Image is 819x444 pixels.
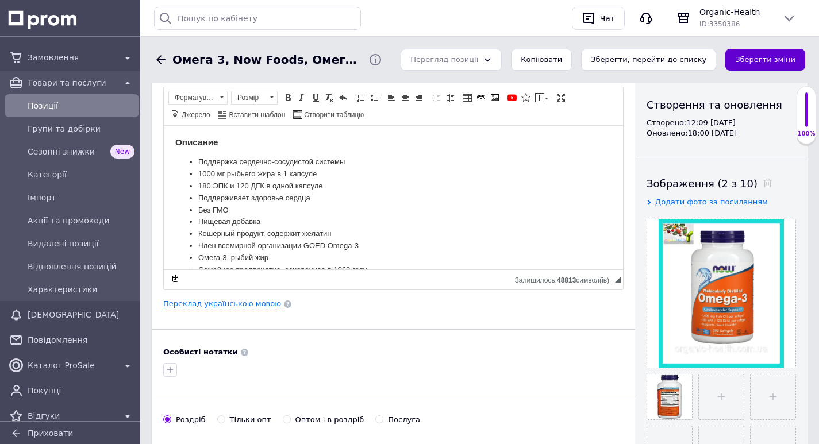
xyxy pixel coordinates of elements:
[699,20,740,28] span: ID: 3350386
[163,348,238,356] b: Особисті нотатки
[430,91,443,104] a: Зменшити відступ
[28,215,134,226] span: Акції та промокоди
[34,30,425,43] li: Поддержка сердечно-сосудистой системы
[368,91,380,104] a: Вставити/видалити маркований список
[511,49,572,71] button: Копіювати
[28,360,116,371] span: Каталог ProSale
[489,91,501,104] a: Зображення
[444,91,456,104] a: Збільшити відступ
[28,385,134,396] span: Покупці
[557,276,576,284] span: 48813
[28,146,106,157] span: Сезонні знижки
[34,126,425,138] li: Омега-3, рыбий жир
[647,98,796,112] div: Створення та оновлення
[28,52,116,63] span: Замовлення
[309,91,322,104] a: Підкреслений (Ctrl+U)
[34,138,425,150] li: Семейное предприятие, основанное в 1968 году
[154,7,361,30] input: Пошук по кабінету
[34,79,425,91] li: Без ГМО
[169,272,182,285] a: Зробити резервну копію зараз
[399,91,412,104] a: По центру
[699,6,773,18] span: Organic-Health
[725,49,805,71] button: Зберегти зміни
[295,91,308,104] a: Курсив (Ctrl+I)
[647,118,796,128] div: Створено: 12:09 [DATE]
[797,86,816,144] div: 100% Якість заповнення
[28,238,134,249] span: Видалені позиції
[506,91,518,104] a: Додати відео з YouTube
[28,309,134,321] span: [DEMOGRAPHIC_DATA]
[385,91,398,104] a: По лівому краю
[520,91,532,104] a: Вставити іконку
[655,198,768,206] span: Додати фото за посиланням
[533,91,550,104] a: Вставити повідомлення
[413,91,425,104] a: По правому краю
[28,123,134,134] span: Групи та добірки
[169,91,216,104] span: Форматування
[28,100,134,111] span: Позиції
[302,110,364,120] span: Створити таблицю
[615,277,621,283] span: Потягніть для зміни розмірів
[515,273,615,284] div: Кiлькiсть символiв
[581,49,716,71] button: Зберегти, перейти до списку
[28,334,134,346] span: Повідомлення
[169,108,212,121] a: Джерело
[172,52,359,68] span: Омега 3, Now Foods, Омега-3, Рыбий жир, очищенная на молекулярном уровне, 200 капсул
[163,299,281,308] a: Переклад українською мовою
[28,284,134,295] span: Характеристики
[232,91,266,104] span: Розмір
[461,91,474,104] a: Таблиця
[555,91,567,104] a: Максимізувати
[295,415,364,425] div: Оптом і в роздріб
[34,90,425,102] li: Пищевая добавка
[572,7,625,30] button: Чат
[323,91,336,104] a: Видалити форматування
[28,428,73,438] span: Приховати
[34,102,425,114] li: Кошерный продукт, содержит желатин
[291,108,366,121] a: Створити таблицю
[28,192,134,203] span: Імпорт
[410,54,478,66] div: Перегляд позиції
[28,77,116,88] span: Товари та послуги
[388,415,420,425] div: Послуга
[110,145,134,159] span: New
[647,176,796,191] div: Зображення (2 з 10)
[354,91,367,104] a: Вставити/видалити нумерований список
[34,67,425,79] li: Поддерживает здоровье сердца
[11,11,54,21] strong: Описание
[164,126,623,269] iframe: Редактор, 2B5668C2-DF2F-46CD-A056-734514661D6D
[475,91,487,104] a: Вставити/Редагувати посилання (Ctrl+L)
[337,91,349,104] a: Повернути (Ctrl+Z)
[28,410,116,422] span: Відгуки
[217,108,287,121] a: Вставити шаблон
[28,169,134,180] span: Категорії
[282,91,294,104] a: Жирний (Ctrl+B)
[176,415,206,425] div: Роздріб
[34,43,425,55] li: 1000 мг рыбьего жира в 1 капсуле
[168,91,228,105] a: Форматування
[230,415,271,425] div: Тільки опт
[231,91,278,105] a: Розмір
[34,114,425,126] li: Член всемирной организации GOED Omega-3
[598,10,617,27] div: Чат
[180,110,210,120] span: Джерело
[797,130,816,138] div: 100%
[28,261,134,272] span: Відновлення позицій
[647,128,796,138] div: Оновлено: 18:00 [DATE]
[34,55,425,67] li: 180 ЭПК и 120 ДГК в одной капсуле
[228,110,286,120] span: Вставити шаблон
